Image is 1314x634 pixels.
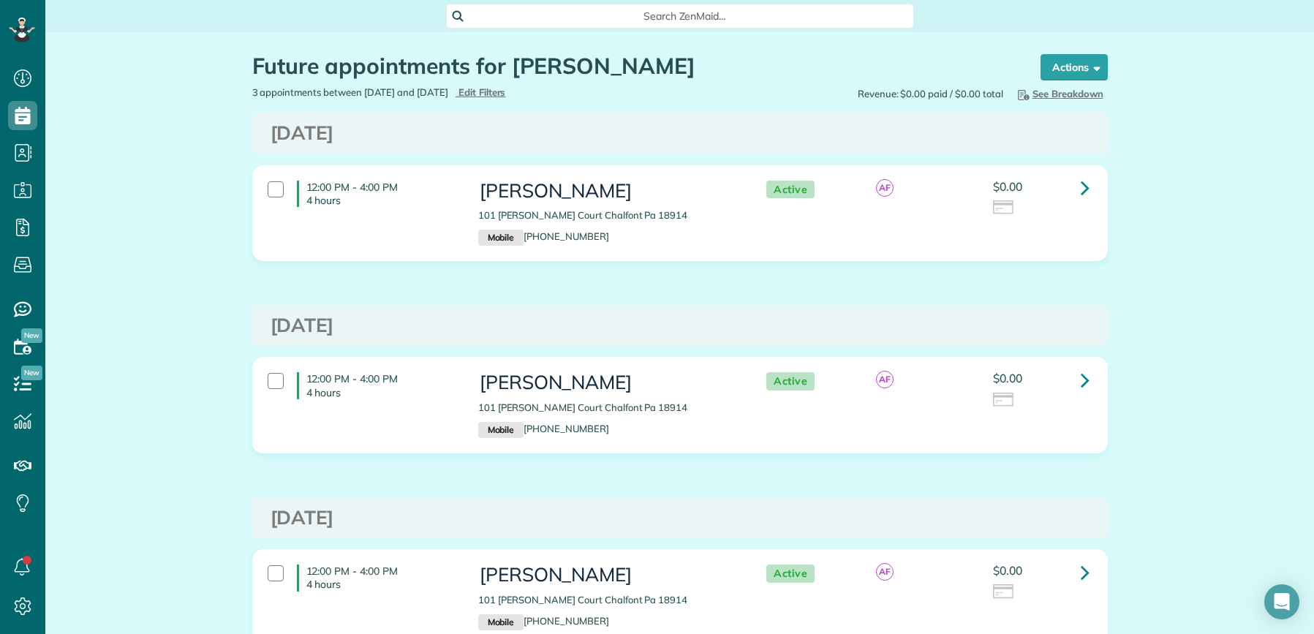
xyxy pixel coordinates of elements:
span: See Breakdown [1015,88,1103,99]
h4: 12:00 PM - 4:00 PM [297,181,456,207]
h3: [DATE] [271,315,1090,336]
button: Actions [1041,54,1108,80]
span: Edit Filters [458,86,506,98]
p: 4 hours [306,386,456,399]
button: See Breakdown [1011,86,1108,102]
span: AF [876,371,894,388]
h3: [DATE] [271,507,1090,529]
span: Active [766,565,815,583]
small: Mobile [478,614,524,630]
span: New [21,366,42,380]
span: $0.00 [993,371,1022,385]
h3: [PERSON_NAME] [478,181,737,202]
span: Active [766,372,815,390]
h3: [PERSON_NAME] [478,372,737,393]
a: Mobile[PHONE_NUMBER] [478,615,609,627]
div: Open Intercom Messenger [1264,584,1299,619]
img: icon_credit_card_neutral-3d9a980bd25ce6dbb0f2033d7200983694762465c175678fcbc2d8f4bc43548e.png [993,584,1015,600]
span: AF [876,179,894,197]
a: Mobile[PHONE_NUMBER] [478,230,609,242]
p: 101 [PERSON_NAME] Court Chalfont Pa 18914 [478,593,737,607]
span: $0.00 [993,563,1022,578]
a: Edit Filters [456,86,506,98]
p: 101 [PERSON_NAME] Court Chalfont Pa 18914 [478,208,737,222]
span: Revenue: $0.00 paid / $0.00 total [858,87,1003,101]
h3: [DATE] [271,123,1090,144]
p: 4 hours [306,578,456,591]
img: icon_credit_card_neutral-3d9a980bd25ce6dbb0f2033d7200983694762465c175678fcbc2d8f4bc43548e.png [993,200,1015,216]
span: Active [766,181,815,199]
small: Mobile [478,230,524,246]
span: New [21,328,42,343]
small: Mobile [478,422,524,438]
a: Mobile[PHONE_NUMBER] [478,423,609,434]
img: icon_credit_card_neutral-3d9a980bd25ce6dbb0f2033d7200983694762465c175678fcbc2d8f4bc43548e.png [993,393,1015,409]
div: 3 appointments between [DATE] and [DATE] [241,86,680,99]
h3: [PERSON_NAME] [478,565,737,586]
h1: Future appointments for [PERSON_NAME] [252,54,1013,78]
span: AF [876,563,894,581]
h4: 12:00 PM - 4:00 PM [297,565,456,591]
h4: 12:00 PM - 4:00 PM [297,372,456,399]
span: $0.00 [993,179,1022,194]
p: 4 hours [306,194,456,207]
p: 101 [PERSON_NAME] Court Chalfont Pa 18914 [478,401,737,415]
